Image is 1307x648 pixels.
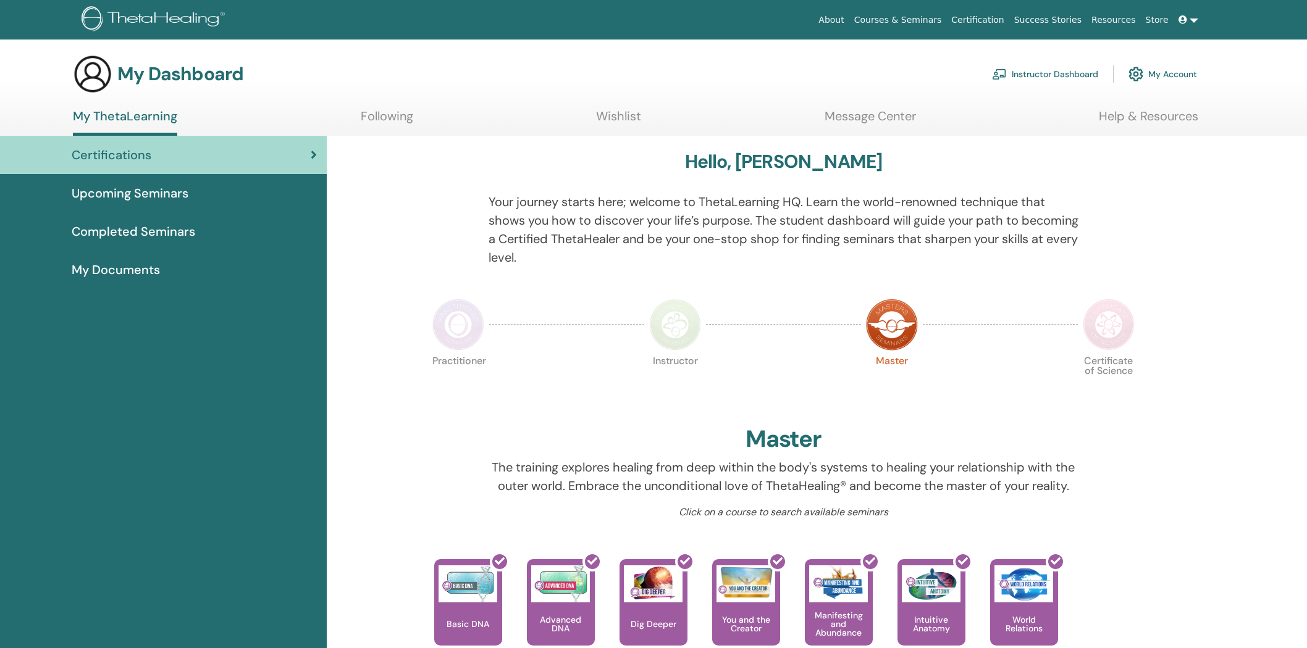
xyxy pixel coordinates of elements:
img: Master [866,299,918,351]
p: Master [866,356,918,408]
a: About [813,9,849,31]
p: Practitioner [432,356,484,408]
img: chalkboard-teacher.svg [992,69,1007,80]
img: Instructor [649,299,701,351]
img: Advanced DNA [531,565,590,602]
p: You and the Creator [712,615,780,633]
p: Intuitive Anatomy [897,615,965,633]
span: Certifications [72,146,151,164]
a: Following [361,109,413,133]
img: Certificate of Science [1083,299,1135,351]
a: My ThetaLearning [73,109,177,136]
h3: My Dashboard [117,63,243,85]
a: Wishlist [596,109,641,133]
a: Resources [1086,9,1141,31]
span: Upcoming Seminars [72,184,188,202]
a: Success Stories [1009,9,1086,31]
h2: Master [746,425,822,454]
p: Instructor [649,356,701,408]
a: Help & Resources [1099,109,1198,133]
a: Instructor Dashboard [992,60,1098,88]
img: You and the Creator [717,565,775,599]
a: Certification [946,9,1009,31]
span: My Documents [72,260,160,279]
a: My Account [1128,60,1197,88]
p: Dig Deeper [626,620,681,628]
p: Advanced DNA [527,615,595,633]
a: Message Center [825,109,916,133]
p: Manifesting and Abundance [805,611,873,637]
img: Manifesting and Abundance [809,565,868,602]
img: Practitioner [432,299,484,351]
p: Certificate of Science [1083,356,1135,408]
p: World Relations [990,615,1058,633]
p: Your journey starts here; welcome to ThetaLearning HQ. Learn the world-renowned technique that sh... [489,193,1078,267]
img: Intuitive Anatomy [902,565,960,602]
span: Completed Seminars [72,222,195,241]
p: The training explores healing from deep within the body's systems to healing your relationship wi... [489,458,1078,495]
img: cog.svg [1128,64,1143,85]
a: Store [1141,9,1174,31]
p: Click on a course to search available seminars [489,505,1078,520]
img: Dig Deeper [624,565,683,602]
a: Courses & Seminars [849,9,947,31]
img: generic-user-icon.jpg [73,54,112,94]
img: logo.png [82,6,229,34]
h3: Hello, [PERSON_NAME] [685,151,883,173]
img: World Relations [994,565,1053,602]
img: Basic DNA [439,565,497,602]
